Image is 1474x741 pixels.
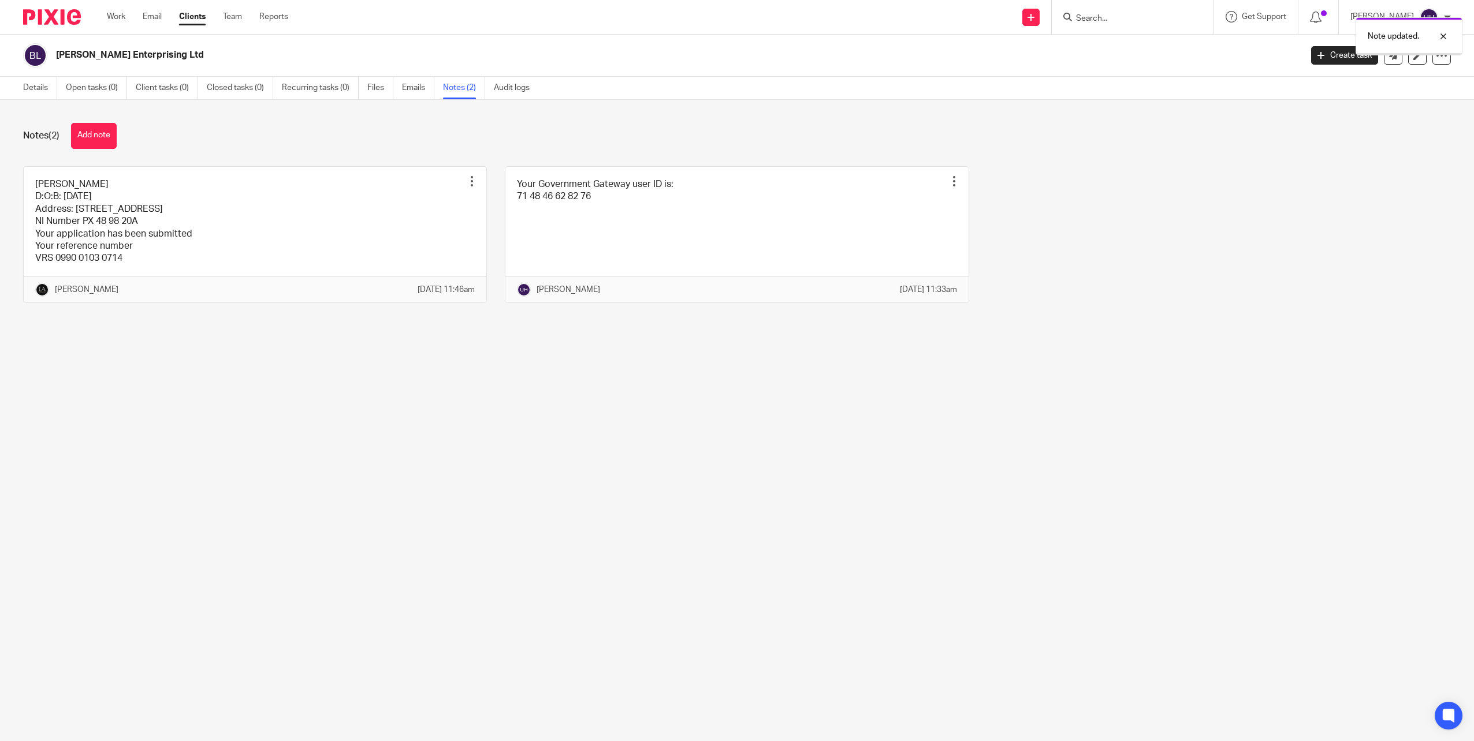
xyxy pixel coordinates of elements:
[23,130,59,142] h1: Notes
[23,77,57,99] a: Details
[517,283,531,297] img: svg%3E
[56,49,1046,61] h2: [PERSON_NAME] Enterprising Ltd
[259,11,288,23] a: Reports
[494,77,538,99] a: Audit logs
[207,77,273,99] a: Closed tasks (0)
[71,123,117,149] button: Add note
[1420,8,1438,27] img: svg%3E
[402,77,434,99] a: Emails
[1311,46,1378,65] a: Create task
[367,77,393,99] a: Files
[443,77,485,99] a: Notes (2)
[55,284,118,295] p: [PERSON_NAME]
[136,77,198,99] a: Client tasks (0)
[23,9,81,25] img: Pixie
[143,11,162,23] a: Email
[66,77,127,99] a: Open tasks (0)
[418,284,475,295] p: [DATE] 11:46am
[35,283,49,297] img: Lockhart+Amin+-+1024x1024+-+light+on+dark.jpg
[223,11,242,23] a: Team
[49,131,59,140] span: (2)
[23,43,47,68] img: svg%3E
[107,11,125,23] a: Work
[282,77,359,99] a: Recurring tasks (0)
[900,284,957,295] p: [DATE] 11:33am
[537,284,600,295] p: [PERSON_NAME]
[179,11,206,23] a: Clients
[1368,31,1419,42] p: Note updated.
